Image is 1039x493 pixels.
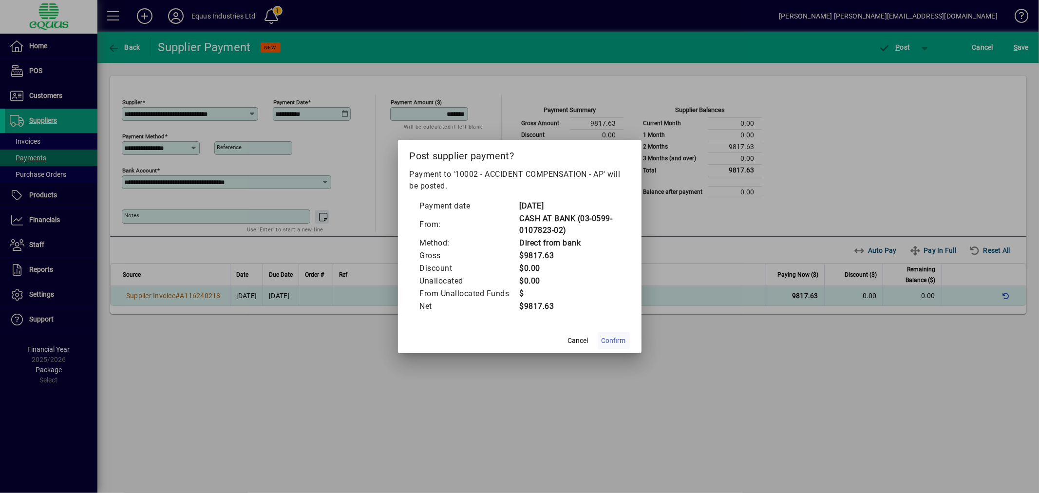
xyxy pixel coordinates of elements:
td: Discount [419,262,519,275]
td: $0.00 [519,262,620,275]
td: From Unallocated Funds [419,287,519,300]
td: $9817.63 [519,300,620,313]
button: Confirm [598,332,630,349]
td: [DATE] [519,200,620,212]
p: Payment to '10002 - ACCIDENT COMPENSATION - AP' will be posted. [410,169,630,192]
td: From: [419,212,519,237]
td: Payment date [419,200,519,212]
td: $9817.63 [519,249,620,262]
td: Unallocated [419,275,519,287]
td: Net [419,300,519,313]
span: Confirm [602,336,626,346]
td: Direct from bank [519,237,620,249]
td: $0.00 [519,275,620,287]
td: Gross [419,249,519,262]
span: Cancel [568,336,588,346]
td: CASH AT BANK (03-0599-0107823-02) [519,212,620,237]
td: Method: [419,237,519,249]
button: Cancel [563,332,594,349]
h2: Post supplier payment? [398,140,642,168]
td: $ [519,287,620,300]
